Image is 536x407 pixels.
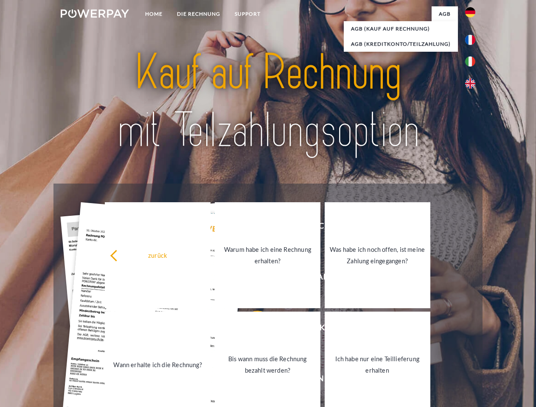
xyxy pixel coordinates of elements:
[81,41,455,162] img: title-powerpay_de.svg
[220,353,315,376] div: Bis wann muss die Rechnung bezahlt werden?
[138,6,170,22] a: Home
[227,6,268,22] a: SUPPORT
[110,249,205,261] div: zurück
[61,9,129,18] img: logo-powerpay-white.svg
[330,353,425,376] div: Ich habe nur eine Teillieferung erhalten
[325,202,430,308] a: Was habe ich noch offen, ist meine Zahlung eingegangen?
[220,244,315,267] div: Warum habe ich eine Rechnung erhalten?
[170,6,227,22] a: DIE RECHNUNG
[432,6,458,22] a: agb
[465,35,475,45] img: fr
[330,244,425,267] div: Was habe ich noch offen, ist meine Zahlung eingegangen?
[344,21,458,36] a: AGB (Kauf auf Rechnung)
[465,78,475,89] img: en
[465,56,475,67] img: it
[344,36,458,52] a: AGB (Kreditkonto/Teilzahlung)
[465,7,475,17] img: de
[110,359,205,370] div: Wann erhalte ich die Rechnung?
